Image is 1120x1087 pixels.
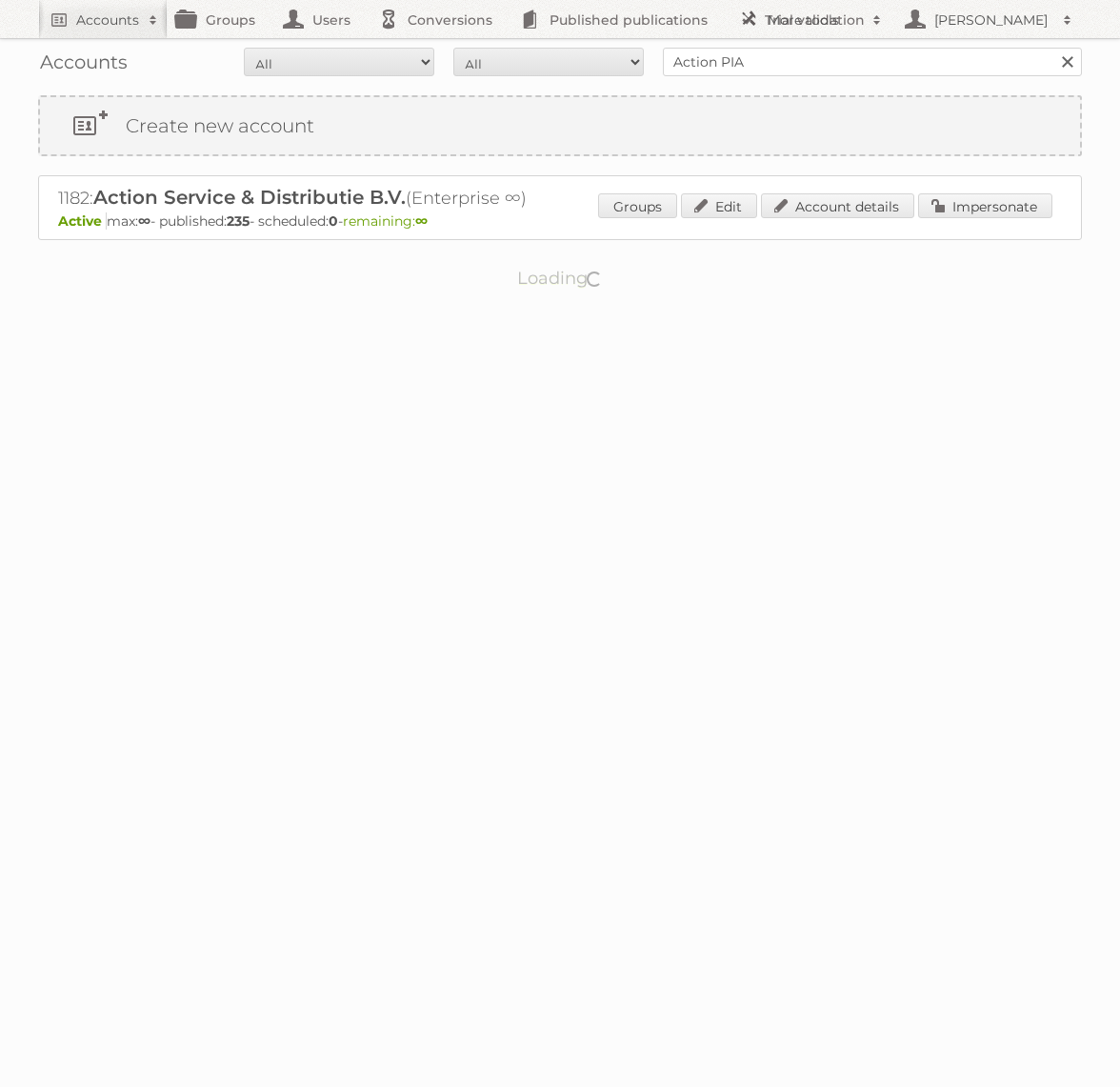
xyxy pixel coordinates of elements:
[93,186,406,209] span: Action Service & Distributie B.V.
[329,212,338,230] strong: 0
[227,212,250,230] strong: 235
[58,212,1062,230] p: max: - published: - scheduled: -
[930,10,1053,30] h2: [PERSON_NAME]
[768,10,863,30] h2: More tools
[918,193,1052,218] a: Impersonate
[40,97,1080,154] a: Create new account
[681,193,757,218] a: Edit
[138,212,150,230] strong: ∞
[76,10,139,30] h2: Accounts
[58,212,107,230] span: Active
[58,186,725,211] h2: 1182: (Enterprise ∞)
[761,193,914,218] a: Account details
[415,212,428,230] strong: ∞
[457,259,664,297] p: Loading
[343,212,428,230] span: remaining:
[598,193,677,218] a: Groups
